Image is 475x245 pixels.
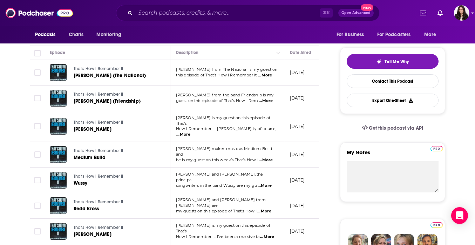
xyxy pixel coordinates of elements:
[135,7,320,19] input: Search podcasts, credits, & more...
[74,120,123,125] span: That's How I Remember It
[454,5,469,21] img: User Profile
[176,197,266,208] span: [PERSON_NAME] and [PERSON_NAME] from [PERSON_NAME] are
[176,157,258,162] span: he is my guest on this week’s That’s How I
[347,94,439,107] button: Export One-Sheet
[74,98,157,105] a: [PERSON_NAME] (Friendship)
[424,30,436,40] span: More
[454,5,469,21] span: Logged in as RebeccaShapiro
[347,74,439,88] a: Contact This Podcast
[69,30,84,40] span: Charts
[257,209,271,214] span: ...More
[451,207,468,224] div: Open Intercom Messenger
[176,223,271,233] span: [PERSON_NAME] is my guest on this episode of That’s
[176,98,258,103] span: guest on this episode of That’s How I Rem
[176,234,260,239] span: How I Remember It. I’ve been a massive fa
[341,11,371,15] span: Open Advanced
[96,30,121,40] span: Monitoring
[373,28,421,41] button: open menu
[290,69,305,75] p: [DATE]
[290,48,311,57] div: Date Aired
[332,28,373,41] button: open menu
[30,28,65,41] button: open menu
[347,54,439,69] button: tell me why sparkleTell Me Why
[290,123,305,129] p: [DATE]
[176,115,271,126] span: [PERSON_NAME] is my guest on this episode of That’s
[260,234,274,240] span: ...More
[258,73,272,78] span: ...More
[430,222,443,228] img: Podchaser Pro
[74,173,157,180] a: That's How I Remember It
[274,49,283,57] button: Column Actions
[74,174,123,179] span: That's How I Remember It
[74,206,99,212] span: Redd Kross
[74,154,157,161] a: Medium Build
[176,67,278,72] span: [PERSON_NAME] from The National is my guest on
[356,120,429,137] a: Get this podcast via API
[74,231,157,238] a: [PERSON_NAME]
[34,95,41,101] span: Toggle select row
[74,91,157,98] a: That's How I Remember It
[116,5,380,21] div: Search podcasts, credits, & more...
[376,59,382,64] img: tell me why sparkle
[419,28,445,41] button: open menu
[337,30,364,40] span: For Business
[74,199,123,204] span: That's How I Remember It
[74,180,88,186] span: Wussy
[430,145,443,151] a: Pro website
[34,228,41,234] span: Toggle select row
[74,148,157,154] a: That's How I Remember It
[74,225,157,231] a: That's How I Remember It
[74,231,111,237] span: [PERSON_NAME]
[91,28,130,41] button: open menu
[347,149,439,161] label: My Notes
[6,6,73,20] img: Podchaser - Follow, Share and Rate Podcasts
[290,228,305,234] p: [DATE]
[290,203,305,209] p: [DATE]
[34,177,41,183] span: Toggle select row
[74,205,157,212] a: Redd Kross
[176,73,258,77] span: this episode of That’s How I Remember It.
[176,93,274,97] span: [PERSON_NAME] from the band Friendship is my
[454,5,469,21] button: Show profile menu
[74,126,157,133] a: [PERSON_NAME]
[34,151,41,158] span: Toggle select row
[176,172,263,182] span: [PERSON_NAME] and [PERSON_NAME], the principal
[35,30,56,40] span: Podcasts
[320,8,333,18] span: ⌘ K
[385,59,409,64] span: Tell Me Why
[417,7,429,19] a: Show notifications dropdown
[430,146,443,151] img: Podchaser Pro
[74,92,123,97] span: That's How I Remember It
[176,183,257,188] span: songwriters in the band Wussy are my gu
[259,157,273,163] span: ...More
[74,126,111,132] span: [PERSON_NAME]
[34,69,41,76] span: Toggle select row
[74,66,123,71] span: That's How I Remember It
[50,48,66,57] div: Episode
[74,148,123,153] span: That's How I Remember It
[176,209,257,213] span: my guests on this episode of That’s How I
[64,28,88,41] a: Charts
[74,120,157,126] a: That's How I Remember It
[74,66,157,72] a: That's How I Remember It
[74,72,157,79] a: [PERSON_NAME] (The National)
[338,9,374,17] button: Open AdvancedNew
[74,199,157,205] a: That's How I Remember It
[176,146,272,157] span: [PERSON_NAME] makes music as Medium Build and
[435,7,446,19] a: Show notifications dropdown
[74,155,106,161] span: Medium Build
[290,151,305,157] p: [DATE]
[34,203,41,209] span: Toggle select row
[176,132,190,137] span: ...More
[34,123,41,129] span: Toggle select row
[74,98,141,104] span: [PERSON_NAME] (Friendship)
[290,177,305,183] p: [DATE]
[74,73,146,79] span: [PERSON_NAME] (The National)
[369,125,423,131] span: Get this podcast via API
[377,30,411,40] span: For Podcasters
[74,225,123,230] span: That's How I Remember It
[74,180,157,187] a: Wussy
[361,4,373,11] span: New
[259,98,273,104] span: ...More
